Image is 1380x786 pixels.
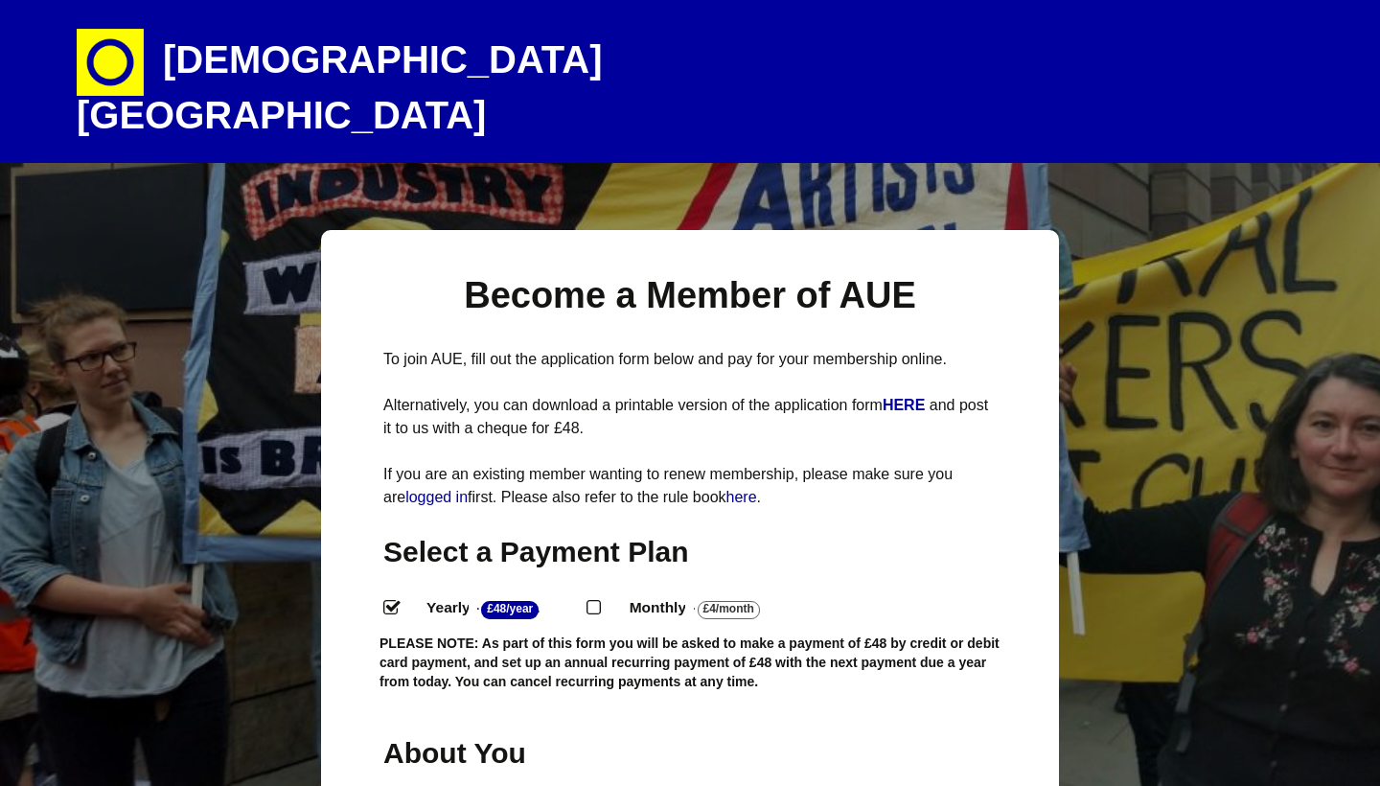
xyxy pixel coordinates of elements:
strong: HERE [883,397,925,413]
a: here [726,489,757,505]
p: If you are an existing member wanting to renew membership, please make sure you are first. Please... [383,463,997,509]
label: Yearly - . [409,594,586,622]
p: To join AUE, fill out the application form below and pay for your membership online. [383,348,997,371]
strong: £48/Year [481,601,539,619]
h1: Become a Member of AUE [383,272,997,319]
h2: About You [383,734,567,772]
a: HERE [883,397,930,413]
img: circle-e1448293145835.png [77,29,144,96]
a: logged in [405,489,468,505]
span: Select a Payment Plan [383,536,689,567]
p: Alternatively, you can download a printable version of the application form and post it to us wit... [383,394,997,440]
label: Monthly - . [612,594,808,622]
strong: £4/Month [698,601,760,619]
